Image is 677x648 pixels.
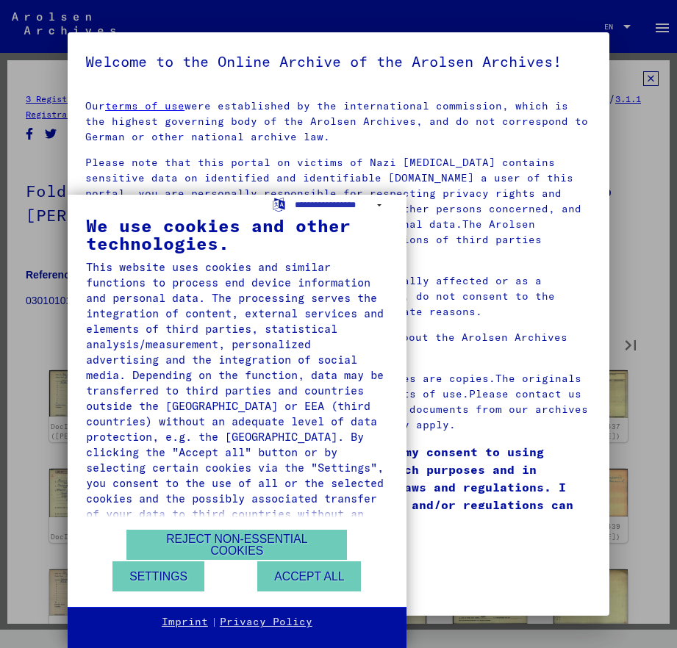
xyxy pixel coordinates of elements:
div: This website uses cookies and similar functions to process end device information and personal da... [86,259,388,537]
button: Settings [112,561,204,591]
div: We use cookies and other technologies. [86,217,388,252]
button: Accept all [257,561,361,591]
a: Privacy Policy [220,615,312,630]
button: Reject non-essential cookies [126,530,347,560]
a: Imprint [162,615,208,630]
